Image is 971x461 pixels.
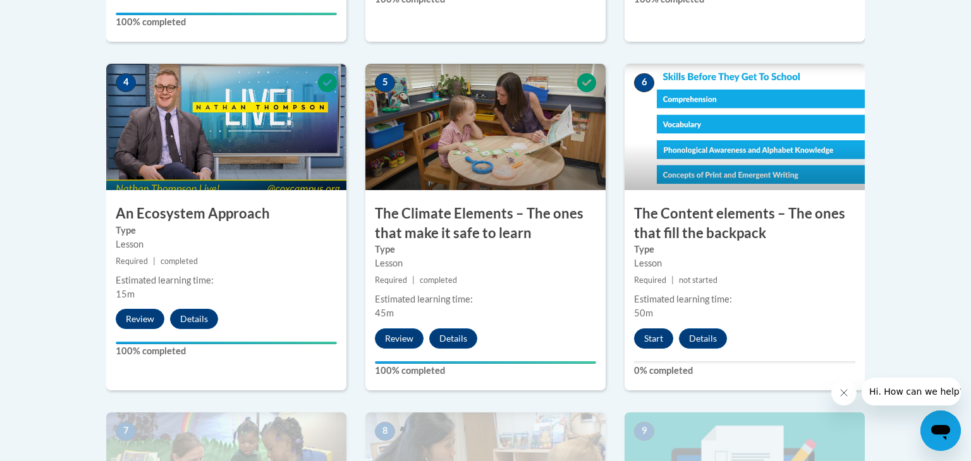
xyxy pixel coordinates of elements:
button: Start [634,328,673,349]
label: Type [634,242,855,256]
img: Course Image [106,64,346,190]
div: Estimated learning time: [375,292,596,306]
label: Type [116,224,337,237]
h3: An Ecosystem Approach [106,204,346,224]
span: 4 [116,73,136,92]
span: Required [116,256,148,266]
iframe: Message from company [862,378,961,405]
span: Required [634,275,666,285]
div: Lesson [375,256,596,270]
h3: The Climate Elements – The ones that make it safe to learn [365,204,606,243]
span: completed [420,275,457,285]
div: Your progress [116,13,337,15]
span: 6 [634,73,654,92]
span: Required [375,275,407,285]
div: Estimated learning time: [116,273,337,287]
label: 100% completed [116,15,337,29]
button: Details [429,328,477,349]
label: 100% completed [375,364,596,378]
button: Review [116,309,164,329]
button: Details [170,309,218,329]
span: 8 [375,422,395,441]
span: | [671,275,674,285]
span: 7 [116,422,136,441]
div: Estimated learning time: [634,292,855,306]
span: 5 [375,73,395,92]
img: Course Image [625,64,865,190]
iframe: Button to launch messaging window [920,410,961,451]
img: Course Image [365,64,606,190]
span: 15m [116,289,135,299]
span: 9 [634,422,654,441]
button: Details [679,328,727,349]
iframe: Close message [831,380,857,405]
span: 45m [375,308,394,318]
div: Your progress [116,342,337,344]
span: | [412,275,415,285]
span: | [153,256,156,266]
h3: The Content elements – The ones that fill the backpack [625,204,865,243]
label: Type [375,242,596,256]
span: not started [679,275,718,285]
button: Review [375,328,424,349]
span: 50m [634,308,653,318]
div: Your progress [375,361,596,364]
div: Lesson [634,256,855,270]
div: Lesson [116,237,337,251]
span: completed [161,256,198,266]
label: 0% completed [634,364,855,378]
span: Hi. How can we help? [8,9,102,19]
label: 100% completed [116,344,337,358]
